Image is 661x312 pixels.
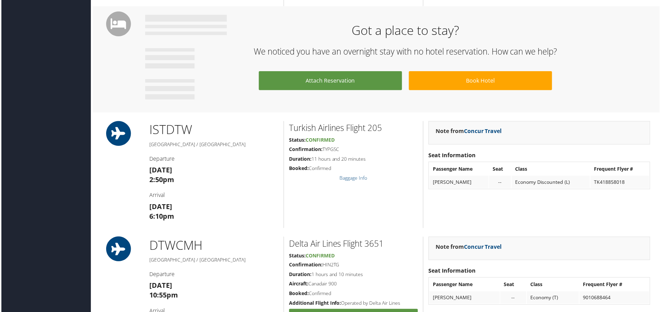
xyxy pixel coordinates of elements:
th: Seat [490,163,512,176]
strong: Duration: [289,272,311,279]
a: Concur Travel [465,244,503,252]
th: Passenger Name [430,163,489,176]
th: Seat [501,280,527,292]
h5: 1 hours and 10 minutes [289,272,418,279]
th: Class [513,163,591,176]
th: Class [528,280,580,292]
div: -- [493,180,508,186]
strong: Seat Information [429,152,476,160]
strong: Booked: [289,291,309,298]
strong: 10:55pm [149,292,177,301]
a: Book Hotel [409,72,553,91]
strong: Note from [436,128,503,135]
strong: 2:50pm [149,176,174,185]
h2: Turkish Airlines Flight 205 [289,123,418,134]
td: Economy (T) [528,293,580,305]
td: [PERSON_NAME] [430,177,489,189]
span: Confirmed [306,253,335,260]
h4: Arrival [149,192,278,200]
h1: DTW CMH [149,238,278,255]
strong: Additional Flight Info: [289,301,341,308]
strong: Note from [436,244,503,252]
h5: 11 hours and 20 minutes [289,156,418,163]
h2: Delta Air Lines Flight 3651 [289,239,418,250]
strong: Duration: [289,156,311,163]
strong: Status: [289,253,306,260]
th: Frequent Flyer # [592,163,651,176]
h4: Departure [149,272,278,279]
a: Attach Reservation [259,72,402,91]
td: 9010688464 [581,293,651,305]
a: Baggage Info [340,175,367,182]
strong: [DATE] [149,203,171,212]
strong: [DATE] [149,166,171,175]
h5: [GEOGRAPHIC_DATA] / [GEOGRAPHIC_DATA] [149,142,278,149]
a: Concur Travel [465,128,503,135]
h5: Canadair 900 [289,282,418,289]
span: Confirmed [306,137,335,144]
td: [PERSON_NAME] [430,293,501,305]
h4: Departure [149,155,278,163]
h5: TYPGSC [289,146,418,153]
strong: Seat Information [429,268,476,276]
div: -- [505,296,524,302]
strong: Booked: [289,166,309,172]
h5: [GEOGRAPHIC_DATA] / [GEOGRAPHIC_DATA] [149,258,278,265]
h5: Operated by Delta Air Lines [289,301,418,308]
h5: HIN2TG [289,263,418,270]
strong: [DATE] [149,282,171,291]
th: Frequent Flyer # [581,280,651,292]
strong: Confirmation: [289,263,323,269]
strong: Status: [289,137,306,144]
th: Passenger Name [430,280,501,292]
td: TK418858018 [592,177,651,189]
td: Economy Discounted (L) [513,177,591,189]
strong: Confirmation: [289,146,323,153]
strong: 6:10pm [149,212,174,222]
strong: Aircraft: [289,282,308,288]
h5: Confirmed [289,291,418,298]
h1: IST DTW [149,122,278,139]
h5: Confirmed [289,166,418,172]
